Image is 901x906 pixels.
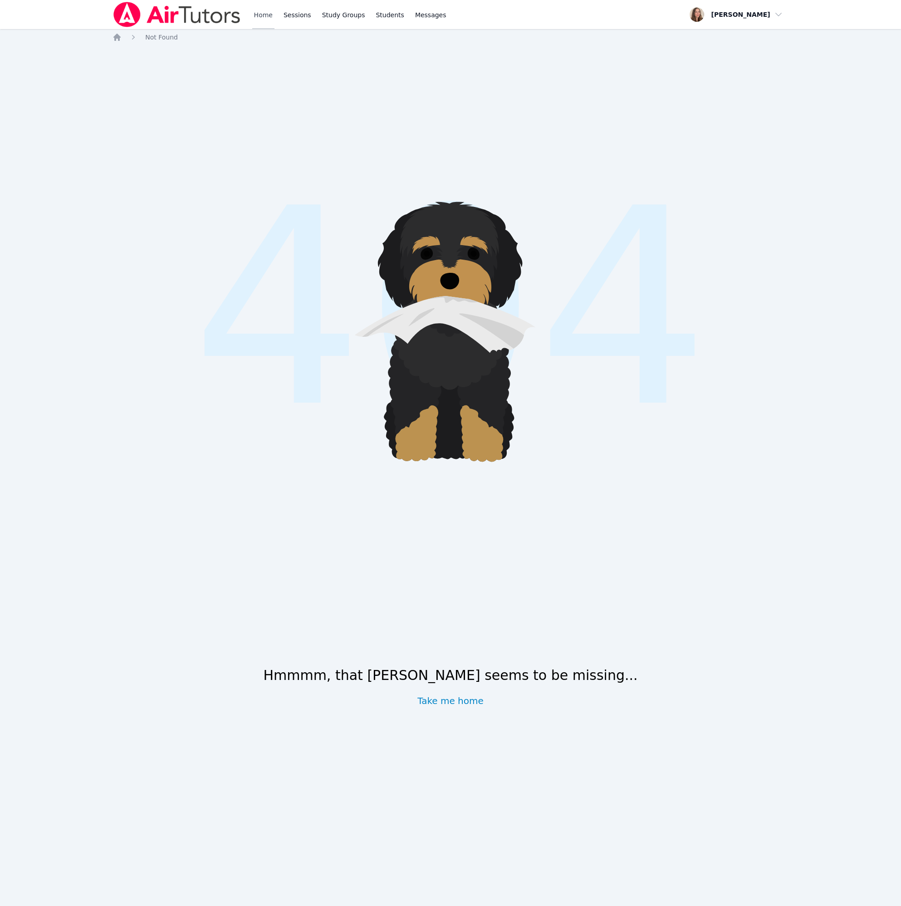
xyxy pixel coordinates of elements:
[145,34,178,41] span: Not Found
[417,694,484,707] a: Take me home
[113,33,788,42] nav: Breadcrumb
[145,33,178,42] a: Not Found
[263,667,637,684] h1: Hmmmm, that [PERSON_NAME] seems to be missing...
[191,105,710,512] span: 404
[113,2,241,27] img: Air Tutors
[415,10,446,20] span: Messages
